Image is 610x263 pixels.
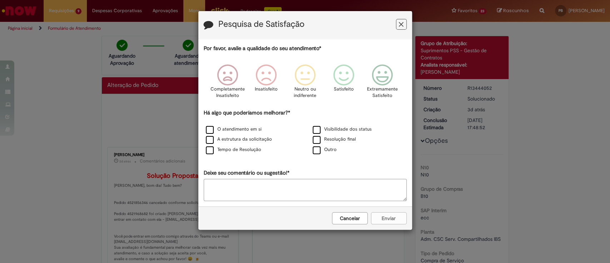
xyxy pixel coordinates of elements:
[313,126,372,133] label: Visibilidade dos status
[204,169,289,177] label: Deixe seu comentário ou sugestão!*
[206,146,261,153] label: Tempo de Resolução
[313,146,337,153] label: Outro
[332,212,368,224] button: Cancelar
[218,20,304,29] label: Pesquisa de Satisfação
[255,86,278,93] p: Insatisfeito
[210,86,245,99] p: Completamente Insatisfeito
[206,126,262,133] label: O atendimento em si
[292,86,318,99] p: Neutro ou indiferente
[204,45,321,52] label: Por favor, avalie a qualidade do seu atendimento*
[204,109,407,155] div: Há algo que poderíamos melhorar?*
[248,59,284,108] div: Insatisfeito
[287,59,323,108] div: Neutro ou indiferente
[334,86,354,93] p: Satisfeito
[313,136,356,143] label: Resolução final
[326,59,362,108] div: Satisfeito
[367,86,398,99] p: Extremamente Satisfeito
[209,59,246,108] div: Completamente Insatisfeito
[364,59,401,108] div: Extremamente Satisfeito
[206,136,272,143] label: A estrutura da solicitação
